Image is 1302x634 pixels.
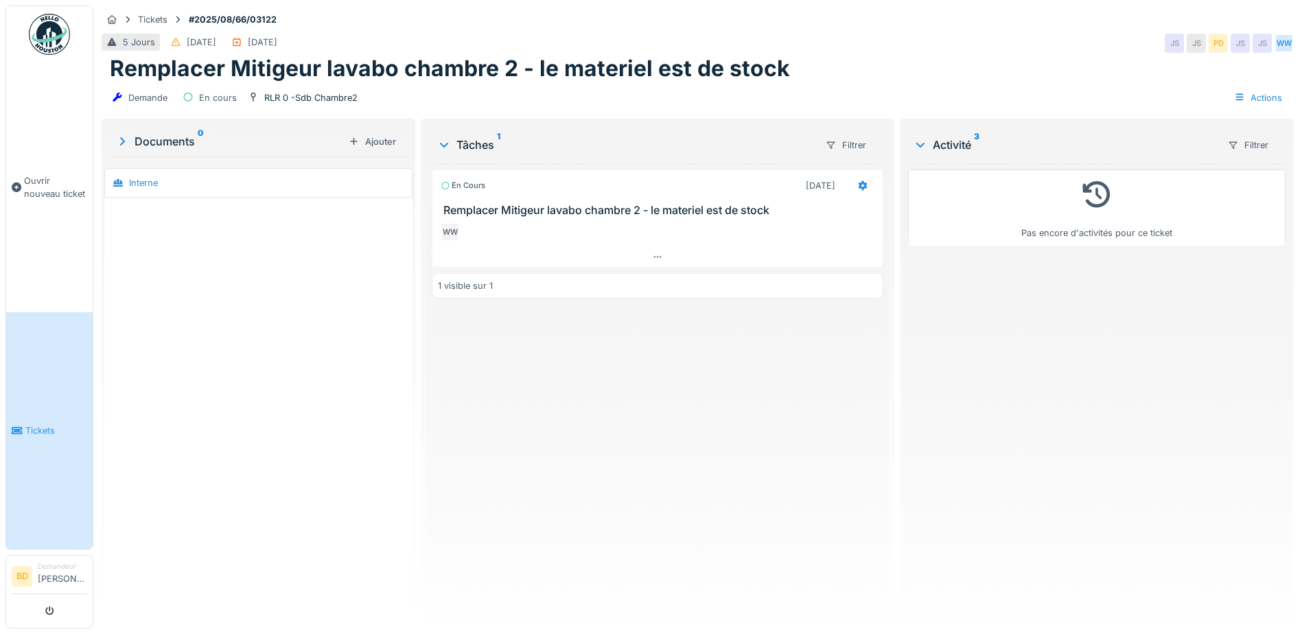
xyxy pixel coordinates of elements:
div: Tickets [138,13,167,26]
div: En cours [199,91,237,104]
strong: #2025/08/66/03122 [183,13,282,26]
span: Tickets [25,424,87,437]
div: JS [1231,34,1250,53]
img: Badge_color-CXgf-gQk.svg [29,14,70,55]
h3: Remplacer Mitigeur lavabo chambre 2 - le materiel est de stock [443,204,877,217]
div: WW [441,222,460,242]
h1: Remplacer Mitigeur lavabo chambre 2 - le materiel est de stock [110,56,790,82]
sup: 3 [974,137,979,153]
div: Activité [914,137,1216,153]
div: Ajouter [343,132,402,151]
div: Pas encore d'activités pour ce ticket [917,176,1277,239]
div: PD [1209,34,1228,53]
a: BD Demandeur[PERSON_NAME] [12,561,87,594]
div: Demande [128,91,167,104]
div: Filtrer [819,135,872,155]
li: [PERSON_NAME] [38,561,87,591]
span: Ouvrir nouveau ticket [24,174,87,200]
div: JS [1253,34,1272,53]
div: Demandeur [38,561,87,572]
div: Interne [129,176,158,189]
div: [DATE] [806,179,835,192]
div: JS [1165,34,1184,53]
sup: 1 [497,137,500,153]
div: [DATE] [187,36,216,49]
a: Tickets [6,312,93,549]
div: Filtrer [1222,135,1275,155]
li: BD [12,566,32,587]
a: Ouvrir nouveau ticket [6,62,93,312]
div: RLR 0 -Sdb Chambre2 [264,91,358,104]
div: Tâches [437,137,814,153]
div: [DATE] [248,36,277,49]
div: 1 visible sur 1 [438,279,493,292]
div: WW [1275,34,1294,53]
div: 5 Jours [123,36,155,49]
div: Actions [1228,88,1288,108]
div: En cours [441,180,485,191]
sup: 0 [198,133,204,150]
div: Documents [115,133,343,150]
div: JS [1187,34,1206,53]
